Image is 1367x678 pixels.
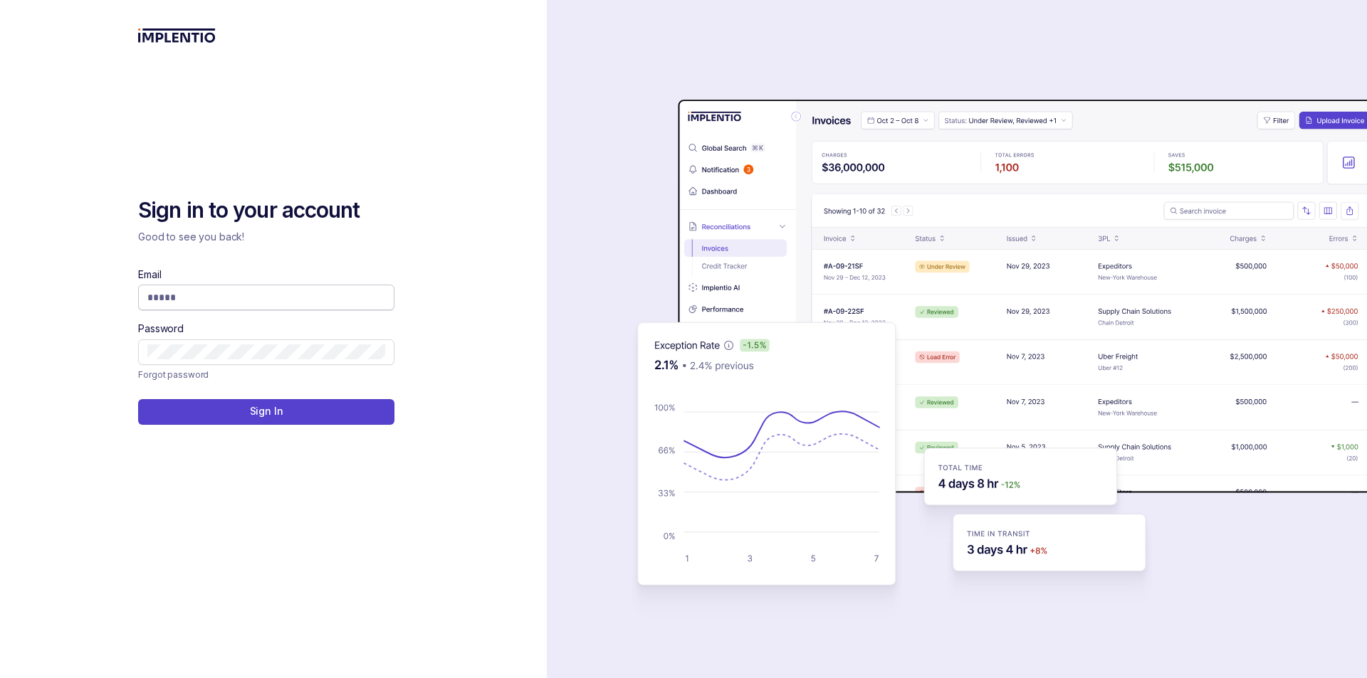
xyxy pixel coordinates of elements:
[138,368,209,382] a: Link Forgot password
[138,28,216,43] img: logo
[138,196,394,225] h2: Sign in to your account
[138,230,394,244] p: Good to see you back!
[138,268,161,282] label: Email
[250,404,283,418] p: Sign In
[138,399,394,425] button: Sign In
[138,322,184,336] label: Password
[138,368,209,382] p: Forgot password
